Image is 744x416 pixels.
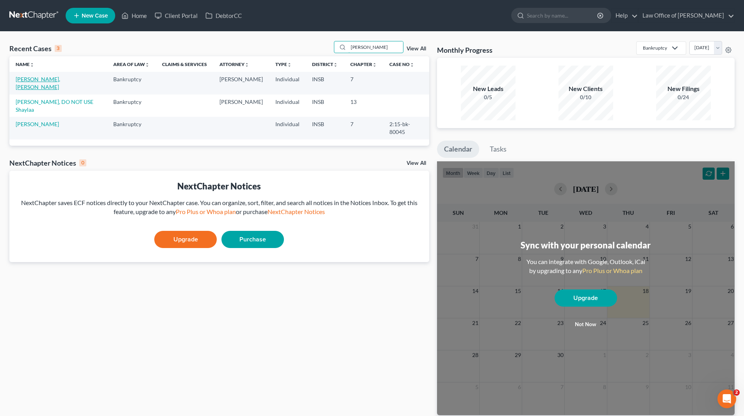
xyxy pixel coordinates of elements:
a: NextChapter Notices [268,208,325,215]
iframe: Intercom live chat [717,389,736,408]
i: unfold_more [410,62,414,67]
td: Bankruptcy [107,72,156,94]
button: Not now [555,317,617,332]
div: Bankruptcy [643,45,667,51]
td: Individual [269,117,306,139]
input: Search by name... [348,41,403,53]
div: New Leads [461,84,516,93]
a: View All [407,161,426,166]
a: Home [118,9,151,23]
i: unfold_more [145,62,150,67]
a: [PERSON_NAME] [16,121,59,127]
td: 13 [344,95,383,117]
a: Tasks [483,141,514,158]
div: NextChapter Notices [9,158,86,168]
div: NextChapter Notices [16,180,423,192]
div: 0 [79,159,86,166]
a: Purchase [221,231,284,248]
span: 2 [733,389,740,396]
i: unfold_more [287,62,292,67]
td: Bankruptcy [107,95,156,117]
i: unfold_more [244,62,249,67]
a: Calendar [437,141,479,158]
a: Nameunfold_more [16,61,34,67]
a: Chapterunfold_more [350,61,377,67]
a: Case Nounfold_more [389,61,414,67]
a: Upgrade [555,289,617,307]
div: Sync with your personal calendar [521,239,651,251]
div: New Filings [656,84,711,93]
h3: Monthly Progress [437,45,492,55]
td: Individual [269,72,306,94]
td: 2:15-bk-80045 [383,117,429,139]
a: Typeunfold_more [275,61,292,67]
td: INSB [306,117,344,139]
div: 3 [55,45,62,52]
a: Law Office of [PERSON_NAME] [639,9,734,23]
td: 7 [344,72,383,94]
div: You can integrate with Google, Outlook, iCal by upgrading to any [523,257,648,275]
input: Search by name... [527,8,598,23]
div: NextChapter saves ECF notices directly to your NextChapter case. You can organize, sort, filter, ... [16,198,423,216]
td: Bankruptcy [107,117,156,139]
td: 7 [344,117,383,139]
a: Client Portal [151,9,202,23]
a: Pro Plus or Whoa plan [176,208,236,215]
div: New Clients [558,84,613,93]
div: 0/10 [558,93,613,101]
a: Pro Plus or Whoa plan [582,267,642,274]
a: Upgrade [154,231,217,248]
td: [PERSON_NAME] [213,95,269,117]
a: DebtorCC [202,9,246,23]
td: INSB [306,95,344,117]
td: [PERSON_NAME] [213,72,269,94]
a: Attorneyunfold_more [219,61,249,67]
td: Individual [269,95,306,117]
th: Claims & Services [156,56,213,72]
a: Area of Lawunfold_more [113,61,150,67]
div: 0/5 [461,93,516,101]
td: INSB [306,72,344,94]
i: unfold_more [30,62,34,67]
div: Recent Cases [9,44,62,53]
a: [PERSON_NAME], [PERSON_NAME] [16,76,60,90]
a: Help [612,9,638,23]
span: New Case [82,13,108,19]
i: unfold_more [333,62,338,67]
a: Districtunfold_more [312,61,338,67]
i: unfold_more [372,62,377,67]
a: [PERSON_NAME], DO NOT USE Shaylaa [16,98,93,113]
div: 0/24 [656,93,711,101]
a: View All [407,46,426,52]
